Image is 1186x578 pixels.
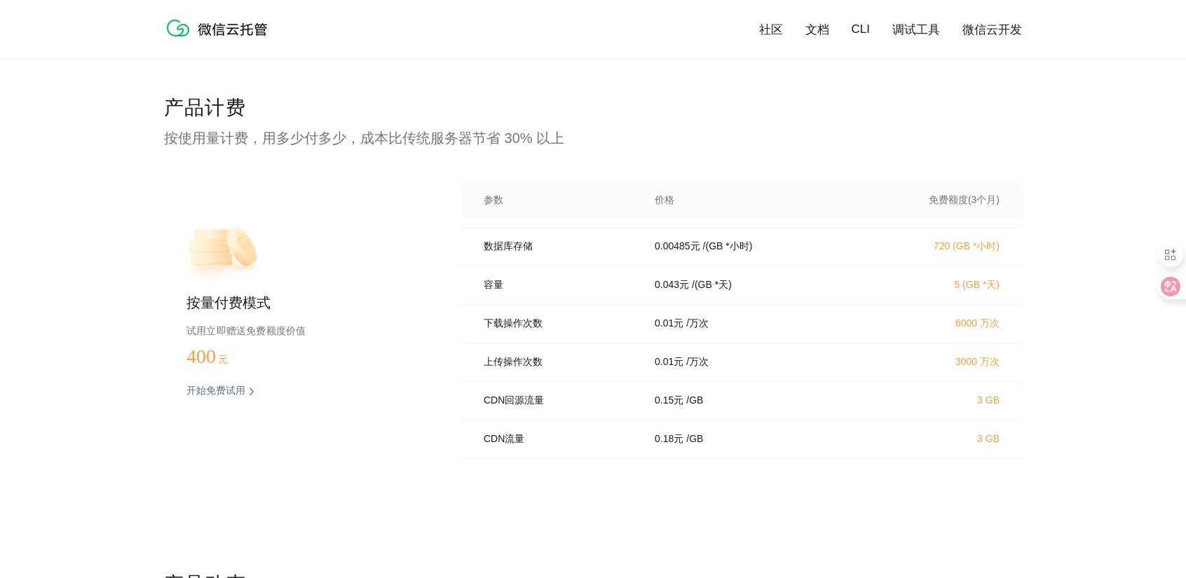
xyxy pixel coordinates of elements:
p: 3000 万次 [876,356,1000,369]
span: 元 [218,355,228,365]
p: 按量付费模式 [186,294,416,313]
p: 0.01 元 [655,317,683,330]
a: 文档 [805,22,829,38]
p: 0.01 元 [655,356,683,369]
p: / GB [686,394,703,407]
p: 免费额度(3个月) [876,194,1000,207]
p: 3 GB [876,394,1000,406]
p: 0.00485 元 [655,240,700,253]
a: 微信云托管 [164,32,276,44]
p: / (GB *小时) [703,240,753,253]
a: CLI [852,22,870,36]
p: 上传操作次数 [484,356,635,369]
p: 5 (GB *天) [876,279,1000,291]
p: 0.18 元 [655,433,683,446]
p: / GB [686,433,703,446]
p: 0.043 元 [655,279,689,291]
p: 产品计费 [164,95,1022,123]
p: CDN回源流量 [484,394,635,407]
p: 6000 万次 [876,317,1000,330]
img: 微信云托管 [164,14,276,42]
p: 400 [186,345,257,368]
p: / 万次 [686,317,709,330]
p: 开始免费试用 [186,385,245,399]
a: 社区 [759,22,783,38]
p: 下载操作次数 [484,317,635,330]
p: 参数 [484,194,635,207]
p: 按使用量计费，用多少付多少，成本比传统服务器节省 30% 以上 [164,128,1022,148]
p: / (GB *天) [692,279,732,291]
p: CDN流量 [484,433,635,446]
p: / 万次 [686,356,709,369]
p: 容量 [484,279,635,291]
a: 微信云开发 [962,22,1022,38]
p: 720 (GB *小时) [876,240,1000,253]
p: 0.15 元 [655,394,683,407]
a: 调试工具 [892,22,940,38]
p: 价格 [655,194,674,207]
p: 3 GB [876,433,1000,444]
p: 数据库存储 [484,240,635,253]
p: 试用立即赠送免费额度价值 [186,322,416,340]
